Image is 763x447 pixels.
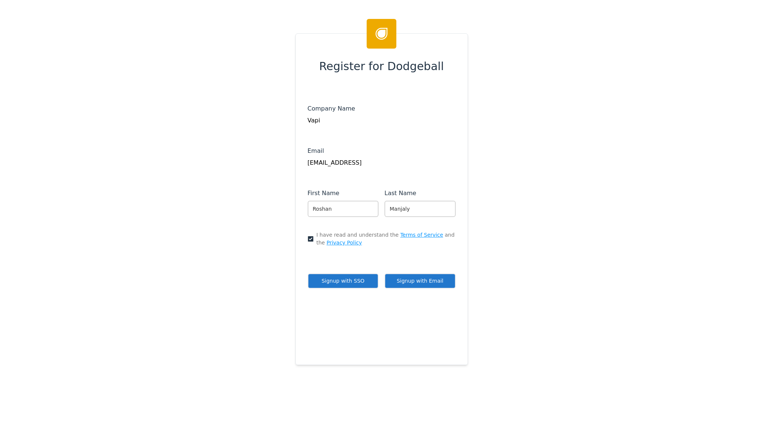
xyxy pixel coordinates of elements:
span: Last Name [384,190,416,197]
a: Privacy Policy [327,240,362,246]
div: [EMAIL_ADDRESS] [308,158,456,167]
span: Company Name [308,105,355,112]
button: Signup with Email [384,273,456,289]
input: Enter your first name [308,201,379,217]
span: First Name [308,190,340,197]
span: Email [308,147,324,154]
a: Terms of Service [400,232,443,238]
div: Vapi [308,116,456,125]
span: Register for Dodgeball [319,58,444,75]
input: Enter your last name [384,201,456,217]
span: I have read and understand the and the [317,231,456,247]
button: Signup with SSO [308,273,379,289]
